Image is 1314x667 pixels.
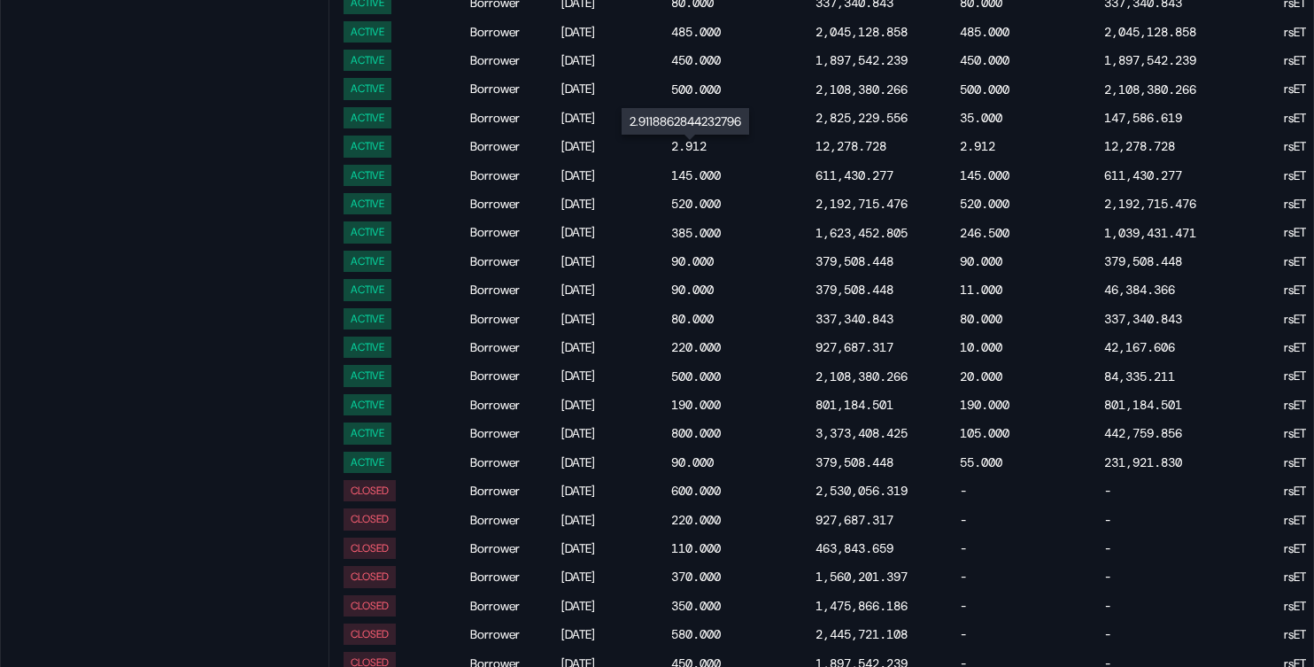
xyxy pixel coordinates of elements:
div: Borrower [470,279,559,300]
div: 246.500 [960,225,1009,241]
div: [DATE] [561,308,668,330]
div: 220.000 [671,512,721,528]
div: ACTIVE [351,226,384,238]
div: 2.912 [960,138,995,154]
div: 2,192,715.476 [815,196,908,212]
div: 90.000 [671,253,714,269]
div: ACTIVE [351,283,384,296]
div: Borrower [470,595,559,617]
div: ACTIVE [351,399,384,411]
div: 337,340.843 [1104,311,1182,327]
div: ACTIVE [351,427,384,439]
div: 42,167.606 [1104,339,1175,355]
div: [DATE] [561,221,668,243]
div: Borrower [470,480,559,501]
div: 385.000 [671,225,721,241]
div: 1,897,542.239 [815,52,908,68]
div: 611,430.277 [815,167,893,183]
div: 379,508.448 [815,454,893,470]
div: Borrower [470,452,559,473]
div: ACTIVE [351,456,384,469]
div: [DATE] [561,136,668,157]
div: 110.000 [671,540,721,556]
div: 145.000 [671,167,721,183]
div: 220.000 [671,339,721,355]
div: [DATE] [561,452,668,473]
div: ACTIVE [351,198,384,210]
div: 80.000 [960,311,1002,327]
div: Borrower [470,508,559,530]
div: 90.000 [671,454,714,470]
div: Borrower [470,394,559,415]
div: ACTIVE [351,140,384,152]
div: 927,687.317 [815,339,893,355]
div: 231,921.830 [1104,454,1182,470]
div: 370.000 [671,569,721,585]
div: 2,108,380.266 [815,81,908,97]
div: [DATE] [561,365,668,386]
div: [DATE] [561,107,668,128]
div: 3,373,408.425 [815,425,908,441]
div: ACTIVE [351,54,384,66]
div: 2,825,229.556 [815,110,908,126]
div: 2,192,715.476 [1104,196,1196,212]
div: Borrower [470,50,559,71]
div: 463,843.659 [815,540,893,556]
div: CLOSED [351,600,389,612]
div: 2.9118862844232796 [622,108,749,135]
div: 46,384.366 [1104,282,1175,298]
div: 442,759.856 [1104,425,1182,441]
div: [DATE] [561,566,668,587]
div: Borrower [470,193,559,214]
div: [DATE] [561,279,668,300]
div: 350.000 [671,598,721,614]
div: 2,045,128.858 [1104,24,1196,40]
div: Borrower [470,21,559,43]
div: 90.000 [960,253,1002,269]
div: ACTIVE [351,313,384,325]
div: Borrower [470,423,559,444]
div: - [960,480,1101,501]
div: 611,430.277 [1104,167,1182,183]
div: 500.000 [960,81,1009,97]
div: 2,108,380.266 [1104,81,1196,97]
div: 801,184.501 [815,397,893,413]
div: 379,508.448 [815,253,893,269]
div: 927,687.317 [815,512,893,528]
div: [DATE] [561,624,668,645]
div: - [960,508,1101,530]
div: CLOSED [351,485,389,497]
div: 84,335.211 [1104,368,1175,384]
div: ACTIVE [351,26,384,38]
div: 20.000 [960,368,1002,384]
div: Borrower [470,78,559,99]
div: 90.000 [671,282,714,298]
div: [DATE] [561,538,668,559]
div: - [1104,624,1281,645]
div: 485.000 [671,24,721,40]
div: 1,475,866.186 [815,598,908,614]
div: [DATE] [561,193,668,214]
div: 337,340.843 [815,311,893,327]
div: Borrower [470,566,559,587]
div: - [1104,566,1281,587]
div: Borrower [470,165,559,186]
div: [DATE] [561,423,668,444]
div: - [1104,538,1281,559]
div: - [960,566,1101,587]
div: 1,560,201.397 [815,569,908,585]
div: - [1104,508,1281,530]
div: Borrower [470,251,559,272]
div: ACTIVE [351,82,384,95]
div: 801,184.501 [1104,397,1182,413]
div: 1,897,542.239 [1104,52,1196,68]
div: Borrower [470,107,559,128]
div: 2,445,721.108 [815,626,908,642]
div: 105.000 [960,425,1009,441]
div: 1,623,452.805 [815,225,908,241]
div: 580.000 [671,626,721,642]
div: ACTIVE [351,255,384,268]
div: 55.000 [960,454,1002,470]
div: Borrower [470,624,559,645]
div: 12,278.728 [1104,138,1175,154]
